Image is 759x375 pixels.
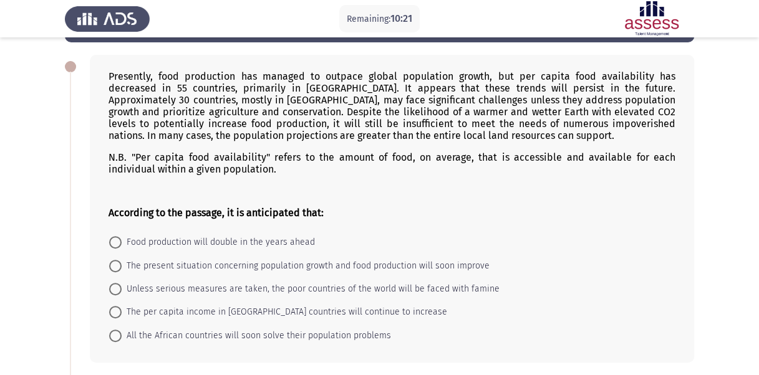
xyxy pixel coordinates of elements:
div: Presently, food production has managed to outpace global population growth, but per capita food a... [109,70,675,219]
span: The present situation concerning population growth and food production will soon improve [122,259,490,273]
p: N.B. "Per capita food availability" refers to the amount of food, on average, that is accessible ... [109,151,675,175]
span: The per capita income in [GEOGRAPHIC_DATA] countries will continue to increase [122,305,447,320]
p: Remaining: [347,11,412,27]
span: All the African countries will soon solve their population problems [122,328,391,343]
span: 10:21 [390,12,412,24]
img: Assessment logo of ASSESS English Language Assessment (3 Module) (Ad - IB) [609,1,694,36]
b: According to the passage, it is anticipated that: [109,207,324,219]
span: Unless serious measures are taken, the poor countries of the world will be faced with famine [122,282,500,297]
span: Food production will double in the years ahead [122,235,315,250]
img: Assess Talent Management logo [65,1,150,36]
